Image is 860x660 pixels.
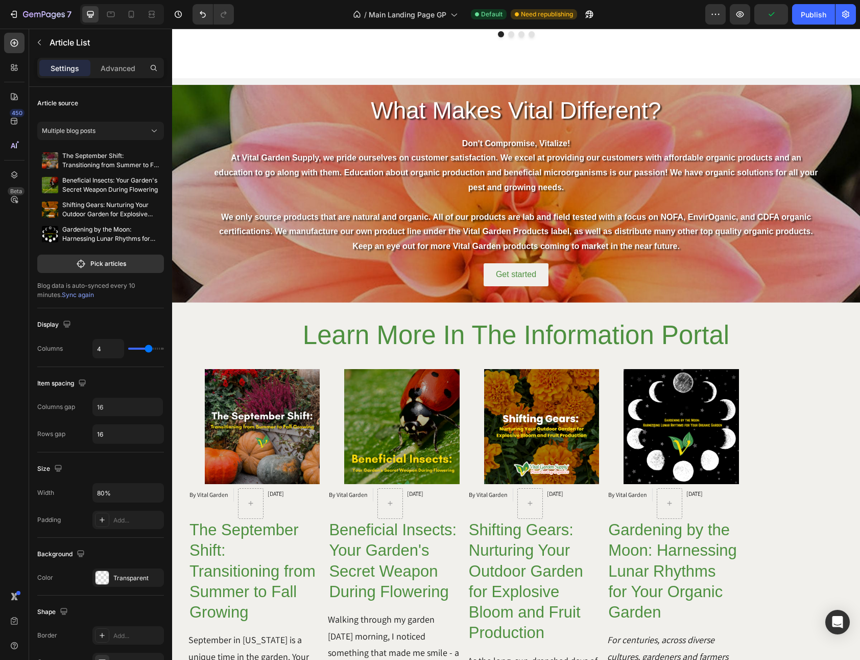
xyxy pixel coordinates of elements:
[62,151,160,170] p: The September Shift: Transitioning from Summer to Fall Growing
[364,9,367,20] span: /
[62,176,160,194] p: Beneficial Insects: Your Garden's Secret Weapon During Flowering
[37,281,164,300] div: Blog data is auto-synced every 10 minutes.
[42,177,58,193] img: Beneficial Insects: Your Garden's Secret Weapon During Flowering
[375,460,391,471] div: [DATE]
[4,4,76,25] button: 7
[37,318,73,332] div: Display
[131,292,557,321] span: Learn More In The Information Portal
[16,603,148,653] p: September in [US_STATE] is a unique time in the garden. Your summer plants are heavy with their f...
[37,605,70,619] div: Shape
[93,339,124,358] input: Auto
[296,460,337,473] div: By Vital Garden
[101,63,135,74] p: Advanced
[93,484,163,502] input: Auto
[37,548,87,561] div: Background
[62,291,94,299] span: Sync again
[90,259,126,268] p: Pick articles
[37,99,78,108] div: Article source
[113,574,161,583] div: Transparent
[42,126,95,135] span: Multiple blog posts
[312,235,376,258] a: Get started
[435,460,476,473] div: By Vital Garden
[37,631,57,640] div: Border
[16,490,148,595] a: The September Shift: Transitioning from Summer to Fall Growing
[67,8,71,20] p: 7
[16,460,57,473] div: By Vital Garden
[62,225,160,243] p: Gardening by the Moon: Harnessing Lunar Rhythms for Your Organic Garden
[42,201,58,218] img: Shifting Gears: Nurturing Your Outdoor Garden for Explosive Bloom and Fruit Production
[42,152,58,169] img: The September Shift: Transitioning from Summer to Fall Growing
[42,125,646,163] strong: At Vital Garden Supply, we pride ourselves on customer satisfaction. We excel at providing our cu...
[42,226,58,242] img: Gardening by the Moon: Harnessing Lunar Rhythms for Your Organic Garden
[92,398,163,416] input: Auto
[521,10,573,19] span: Need republishing
[369,9,446,20] span: Main Landing Page GP
[51,63,79,74] p: Settings
[193,4,234,25] div: Undo/Redo
[37,377,88,391] div: Item spacing
[435,490,566,595] a: Gardening by the Moon: Harnessing Lunar Rhythms for Your Organic Garden
[156,490,287,575] a: Beneficial Insects: Your Garden's Secret Weapon During Flowering
[156,460,197,473] div: By Vital Garden
[10,109,25,117] div: 450
[62,200,160,219] p: Shifting Gears: Nurturing Your Outdoor Garden for Explosive Bloom and Fruit Production
[50,36,160,49] p: Article List
[37,255,164,273] button: Pick articles
[801,9,826,20] div: Publish
[8,187,25,195] div: Beta
[792,4,835,25] button: Publish
[290,110,398,119] strong: Don't Compromise, Vitalize!
[113,631,161,641] div: Add...
[481,10,503,19] span: Default
[514,460,531,471] div: [DATE]
[37,488,54,497] div: Width
[113,516,161,525] div: Add...
[93,425,163,443] input: Auto
[37,429,65,439] div: Rows gap
[37,462,64,476] div: Size
[324,239,364,254] div: Get started
[37,122,164,140] button: Multiple blog posts
[37,344,63,353] div: Columns
[37,573,53,582] div: Color
[47,184,640,222] strong: We only source products that are natural and organic. All of our products are lab and field teste...
[37,515,61,525] div: Padding
[37,402,75,412] div: Columns gap
[825,610,850,634] div: Open Intercom Messenger
[172,29,860,660] iframe: Design area
[95,460,112,471] div: [DATE]
[296,490,427,616] a: Shifting Gears: Nurturing Your Outdoor Garden for Explosive Bloom and Fruit Production
[235,460,251,471] div: [DATE]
